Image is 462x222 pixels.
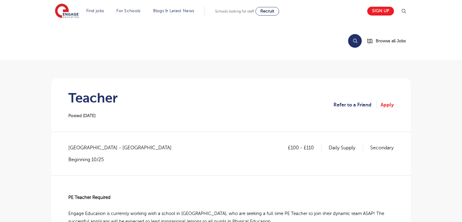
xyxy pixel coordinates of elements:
[153,9,194,13] a: Blogs & Latest News
[68,113,96,118] span: Posted [DATE]
[367,37,411,44] a: Browse all Jobs
[255,7,279,16] a: Recruit
[55,4,79,19] img: Engage Education
[116,9,140,13] a: For Schools
[334,101,377,109] a: Refer to a Friend
[329,144,363,152] p: Daily Supply
[260,9,274,13] span: Recruit
[68,90,118,106] h1: Teacher
[370,144,394,152] p: Secondary
[215,9,254,13] span: Schools looking for staff
[68,144,178,152] span: [GEOGRAPHIC_DATA] - [GEOGRAPHIC_DATA]
[367,7,394,16] a: Sign up
[376,37,406,44] span: Browse all Jobs
[68,156,178,163] p: Beginning 10/25
[68,195,111,200] span: PE Teacher Required
[288,144,321,152] p: £100 - £110
[68,211,375,216] span: Engage Education is currently working with a school in [GEOGRAPHIC_DATA], who are seeking a full ...
[348,34,362,48] button: Search
[381,101,394,109] a: Apply
[86,9,104,13] a: Find jobs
